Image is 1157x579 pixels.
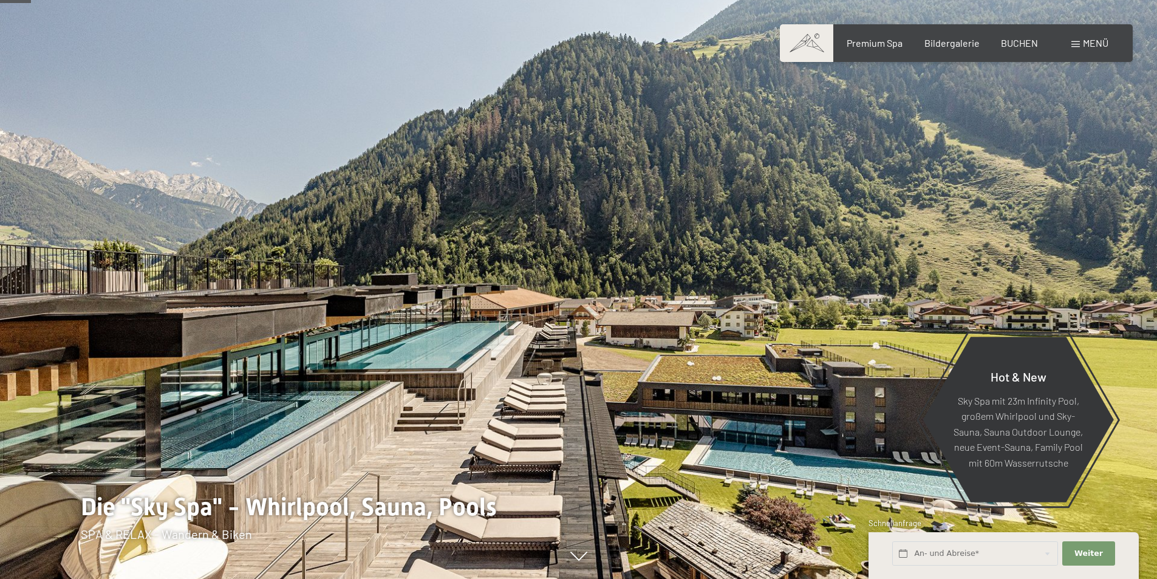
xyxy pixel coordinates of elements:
span: Weiter [1074,548,1103,559]
a: Hot & New Sky Spa mit 23m Infinity Pool, großem Whirlpool und Sky-Sauna, Sauna Outdoor Lounge, ne... [922,336,1114,503]
span: Hot & New [991,369,1046,383]
span: Menü [1083,37,1108,49]
span: Schnellanfrage [869,518,921,528]
a: BUCHEN [1001,37,1038,49]
button: Weiter [1062,541,1114,566]
p: Sky Spa mit 23m Infinity Pool, großem Whirlpool und Sky-Sauna, Sauna Outdoor Lounge, neue Event-S... [952,392,1084,470]
a: Premium Spa [847,37,903,49]
a: Bildergalerie [924,37,980,49]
